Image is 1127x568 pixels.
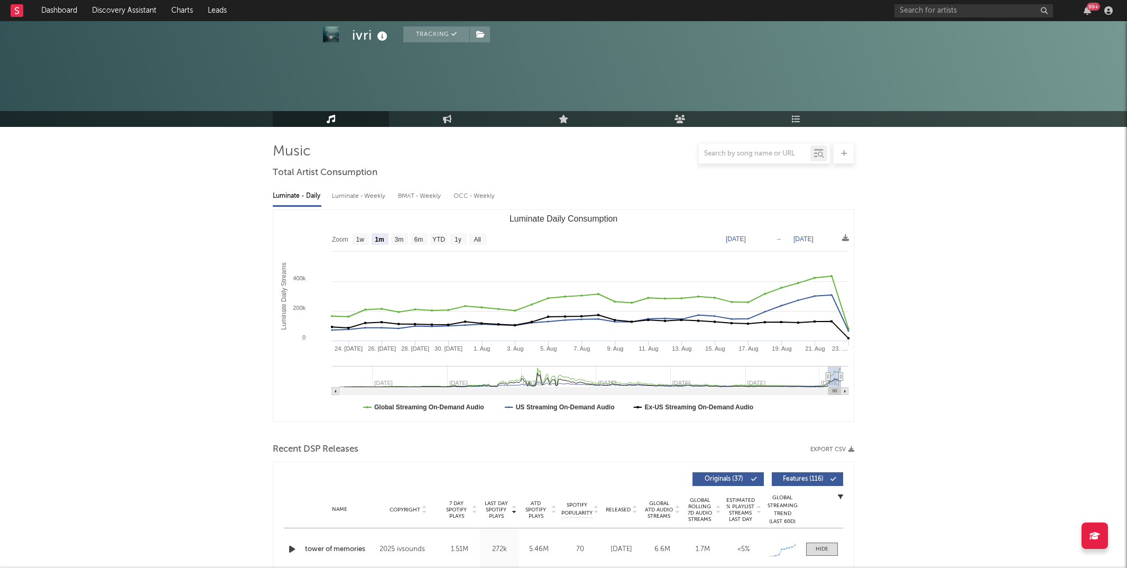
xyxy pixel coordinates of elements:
[474,236,481,243] text: All
[280,262,288,329] text: Luminate Daily Streams
[375,236,384,243] text: 1m
[644,544,680,555] div: 6.6M
[510,214,618,223] text: Luminate Daily Consumption
[380,543,437,556] div: 2025 ivsounds
[507,345,523,352] text: 3. Aug
[705,345,725,352] text: 15. Aug
[639,345,658,352] text: 11. Aug
[432,236,445,243] text: YTD
[540,345,557,352] text: 5. Aug
[522,500,550,519] span: ATD Spotify Plays
[474,345,490,352] text: 1. Aug
[352,26,390,44] div: ivri
[772,472,843,486] button: Features(116)
[726,544,761,555] div: <5%
[1084,6,1091,15] button: 99+
[482,500,510,519] span: Last Day Spotify Plays
[401,345,429,352] text: 28. [DATE]
[779,476,827,482] span: Features ( 116 )
[645,404,754,411] text: Ex-US Streaming On-Demand Audio
[442,544,477,555] div: 1.51M
[273,167,377,179] span: Total Artist Consumption
[368,345,396,352] text: 26. [DATE]
[699,150,810,158] input: Search by song name or URL
[374,404,484,411] text: Global Streaming On-Demand Audio
[293,275,306,281] text: 400k
[805,345,825,352] text: 21. Aug
[738,345,758,352] text: 17. Aug
[894,4,1053,17] input: Search for artists
[356,236,365,243] text: 1w
[305,544,374,555] a: tower of memories
[561,544,598,555] div: 70
[455,236,461,243] text: 1y
[685,544,720,555] div: 1.7M
[442,500,470,519] span: 7 Day Spotify Plays
[293,305,306,311] text: 200k
[390,507,420,513] span: Copyright
[607,345,623,352] text: 9. Aug
[305,506,374,514] div: Name
[772,345,791,352] text: 19. Aug
[606,507,631,513] span: Released
[332,187,387,205] div: Luminate - Weekly
[273,210,854,422] svg: Luminate Daily Consumption
[395,236,404,243] text: 3m
[414,236,423,243] text: 6m
[574,345,590,352] text: 7. Aug
[482,544,516,555] div: 272k
[398,187,443,205] div: BMAT - Weekly
[335,345,363,352] text: 24. [DATE]
[273,187,321,205] div: Luminate - Daily
[302,334,306,341] text: 0
[832,345,847,352] text: 23. …
[793,235,814,243] text: [DATE]
[332,236,348,243] text: Zoom
[685,497,714,523] span: Global Rolling 7D Audio Streams
[454,187,496,205] div: OCC - Weekly
[1087,3,1100,11] div: 99 +
[561,501,593,517] span: Spotify Popularity
[522,544,556,555] div: 5.46M
[403,26,469,42] button: Tracking
[672,345,691,352] text: 13. Aug
[516,404,615,411] text: US Streaming On-Demand Audio
[699,476,748,482] span: Originals ( 37 )
[644,500,673,519] span: Global ATD Audio Streams
[775,235,782,243] text: →
[810,446,854,453] button: Export CSV
[273,443,358,456] span: Recent DSP Releases
[726,235,746,243] text: [DATE]
[435,345,463,352] text: 30. [DATE]
[692,472,764,486] button: Originals(37)
[604,544,639,555] div: [DATE]
[726,497,755,523] span: Estimated % Playlist Streams Last Day
[766,494,798,526] div: Global Streaming Trend (Last 60D)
